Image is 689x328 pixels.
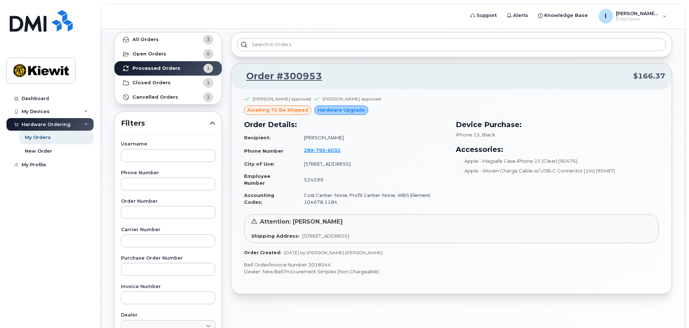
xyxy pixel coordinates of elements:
[304,147,341,153] span: 289
[456,167,659,174] li: Apple - Woven Charge Cable w/ USB-C Connector (1m) (90487)
[297,158,447,170] td: [STREET_ADDRESS]
[477,12,497,19] span: Support
[244,161,275,167] strong: City of Use:
[594,9,672,23] div: Isabella.Serafim
[244,268,659,275] p: Dealer: New Bell Procurement Simplex (Non Chargeable)
[121,118,210,129] span: Filters
[121,199,215,204] label: Order Number
[132,94,178,100] strong: Cancelled Orders
[616,10,659,16] span: [PERSON_NAME].[PERSON_NAME]
[253,96,311,102] div: [PERSON_NAME] approved
[323,96,381,102] div: [PERSON_NAME] approved
[456,158,659,165] li: Apple - Magsafe Case iPhone 15 (Clear) (90476)
[207,79,210,86] span: 1
[244,135,271,140] strong: Recipient:
[544,12,588,19] span: Knowledge Base
[456,119,659,130] h3: Device Purchase:
[207,36,210,43] span: 3
[244,192,274,205] strong: Accounting Codes:
[297,189,447,208] td: Cost Center: None, Profit Center: None, WBS Element: 104678.1184
[207,50,210,57] span: 0
[284,250,383,255] span: [DATE] by [PERSON_NAME].[PERSON_NAME]
[114,76,222,90] a: Closed Orders1
[121,256,215,261] label: Purchase Order Number
[207,65,210,72] span: 1
[114,61,222,76] a: Processed Orders1
[121,142,215,147] label: Username
[121,284,215,289] label: Invoice Number
[244,250,281,255] strong: Order Created:
[533,8,593,23] a: Knowledge Base
[132,37,159,42] strong: All Orders
[251,233,300,239] strong: Shipping Address:
[304,147,349,153] a: 2897956032
[121,171,215,175] label: Phone Number
[132,80,171,86] strong: Closed Orders
[244,173,270,186] strong: Employee Number
[456,132,480,138] span: iPhone 15
[502,8,533,23] a: Alerts
[302,233,349,239] span: [STREET_ADDRESS]
[480,132,495,138] span: , Black
[658,297,684,323] iframe: Messenger Launcher
[132,51,166,57] strong: Open Orders
[260,218,343,225] span: Attention: [PERSON_NAME]
[465,8,502,23] a: Support
[616,16,659,22] span: Employee
[244,119,447,130] h3: Order Details:
[314,147,325,153] span: 795
[318,107,365,113] span: Hardware Upgrade
[132,66,180,71] strong: Processed Orders
[297,170,447,189] td: 524599
[247,107,308,113] span: awaiting to be shipped
[114,90,222,104] a: Cancelled Orders1
[297,131,447,144] td: [PERSON_NAME]
[114,32,222,47] a: All Orders3
[633,71,665,81] span: $166.37
[456,144,659,155] h3: Accessories:
[114,47,222,61] a: Open Orders0
[244,261,659,268] p: Bell Order/Invoice Number 3018544
[207,94,210,100] span: 1
[237,38,666,51] input: Search in orders
[238,70,322,83] a: Order #300953
[513,12,528,19] span: Alerts
[605,12,607,21] span: I
[121,313,215,318] label: Dealer
[244,148,283,154] strong: Phone Number
[325,147,341,153] span: 6032
[121,228,215,232] label: Carrier Number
